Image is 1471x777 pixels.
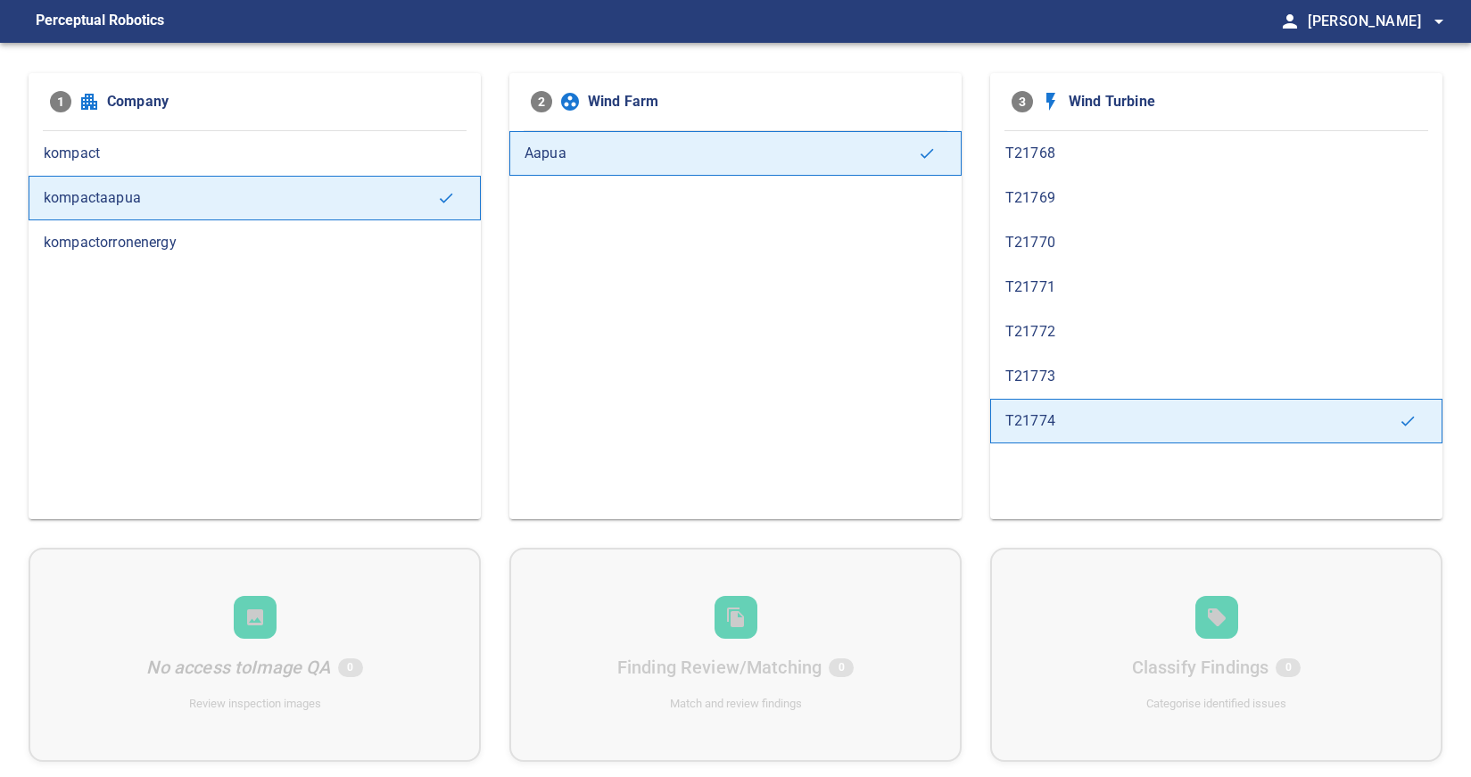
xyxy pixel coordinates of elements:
[107,91,459,112] span: Company
[990,176,1442,220] div: T21769
[1005,232,1427,253] span: T21770
[44,143,466,164] span: kompact
[525,143,918,164] span: Aapua
[1005,321,1427,343] span: T21772
[1308,9,1450,34] span: [PERSON_NAME]
[1005,277,1427,298] span: T21771
[1428,11,1450,32] span: arrow_drop_down
[1005,187,1427,209] span: T21769
[44,187,437,209] span: kompactaapua
[1012,91,1033,112] span: 3
[531,91,552,112] span: 2
[990,310,1442,354] div: T21772
[1005,143,1427,164] span: T21768
[29,220,481,265] div: kompactorronenergy
[588,91,940,112] span: Wind Farm
[990,131,1442,176] div: T21768
[1279,11,1301,32] span: person
[1301,4,1450,39] button: [PERSON_NAME]
[50,91,71,112] span: 1
[29,176,481,220] div: kompactaapua
[29,131,481,176] div: kompact
[1005,410,1399,432] span: T21774
[1005,366,1427,387] span: T21773
[36,7,164,36] figcaption: Perceptual Robotics
[990,399,1442,443] div: T21774
[44,232,466,253] span: kompactorronenergy
[509,131,962,176] div: Aapua
[990,220,1442,265] div: T21770
[1069,91,1421,112] span: Wind Turbine
[990,265,1442,310] div: T21771
[990,354,1442,399] div: T21773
